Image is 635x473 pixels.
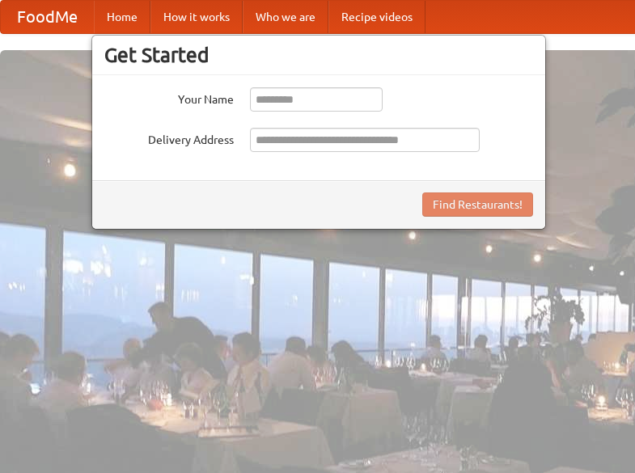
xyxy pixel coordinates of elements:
[104,87,234,108] label: Your Name
[243,1,328,33] a: Who we are
[422,192,533,217] button: Find Restaurants!
[328,1,425,33] a: Recipe videos
[1,1,94,33] a: FoodMe
[94,1,150,33] a: Home
[104,128,234,148] label: Delivery Address
[104,43,533,67] h3: Get Started
[150,1,243,33] a: How it works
